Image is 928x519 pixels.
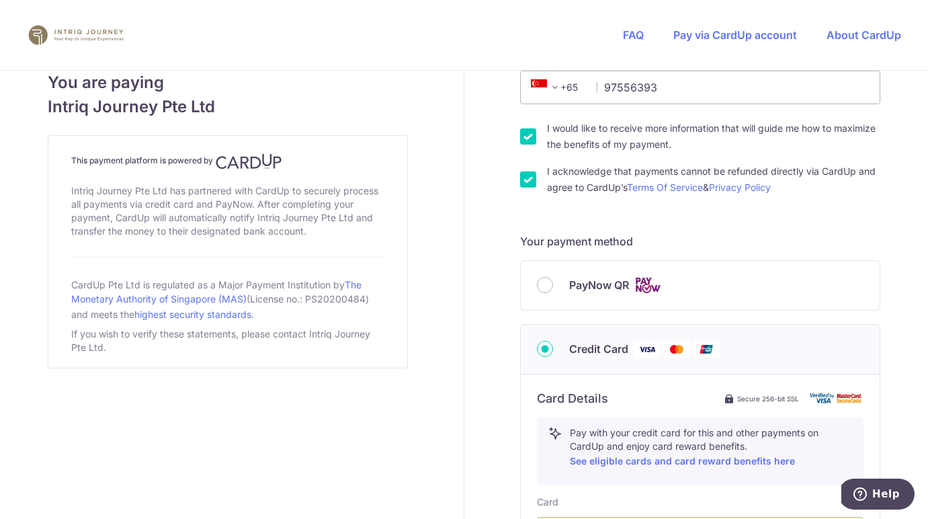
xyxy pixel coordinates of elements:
div: If you wish to verify these statements, please contact Intriq Journey Pte Ltd. [71,325,384,357]
label: I would like to receive more information that will guide me how to maximize the benefits of my pa... [547,120,880,153]
img: Cards logo [634,277,661,294]
div: CardUp Pte Ltd is regulated as a Major Payment Institution by (License no.: PS20200484) and meets... [71,274,384,325]
a: highest security standards [134,309,251,320]
div: Credit Card Visa Mastercard Union Pay [537,341,863,358]
div: PayNow QR Cards logo [537,277,863,294]
h6: Card Details [537,391,608,407]
h4: This payment platform is powered by [71,153,384,169]
a: Terms Of Service [627,182,703,193]
label: I acknowledge that payments cannot be refunded directly via CardUp and agree to CardUp’s & [547,163,880,196]
img: Mastercard [663,341,690,358]
img: card secure [810,393,863,404]
img: Visa [634,341,661,358]
div: Intriq Journey Pte Ltd has partnered with CardUp to securely process all payments via credit card... [71,182,384,241]
span: Secure 256-bit SSL [737,393,799,404]
span: You are paying [48,71,408,95]
a: About CardUp [827,28,901,42]
img: Union Pay [693,341,720,358]
h5: Your payment method [520,233,880,249]
a: Privacy Policy [709,182,771,193]
a: FAQ [623,28,644,42]
p: Pay with your credit card for this and other payments on CardUp and enjoy card reward benefits. [570,426,852,469]
iframe: Opens a widget where you can find more information [841,479,915,512]
span: +65 [527,79,587,95]
span: Intriq Journey Pte Ltd [48,95,408,119]
span: PayNow QR [569,277,629,293]
label: Card [537,495,558,509]
span: +65 [531,79,563,95]
a: See eligible cards and card reward benefits here [570,455,795,467]
a: Pay via CardUp account [673,28,797,42]
span: Credit Card [569,341,628,357]
img: CardUp [216,153,282,169]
